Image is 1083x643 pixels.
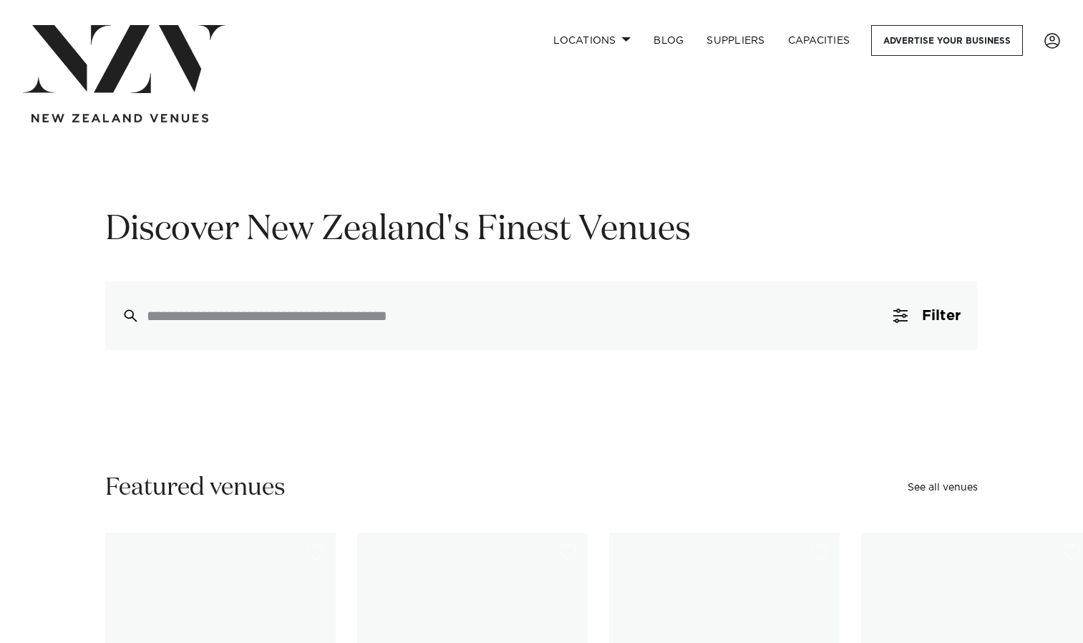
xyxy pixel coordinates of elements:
[105,208,978,253] h1: Discover New Zealand's Finest Venues
[908,483,978,493] a: See all venues
[871,25,1023,56] a: Advertise your business
[105,472,286,504] h2: Featured venues
[876,281,978,350] button: Filter
[777,25,862,56] a: Capacities
[695,25,776,56] a: SUPPLIERS
[23,25,225,93] img: nzv-logo.png
[642,25,695,56] a: BLOG
[542,25,642,56] a: Locations
[31,114,208,123] img: new-zealand-venues-text.png
[922,309,961,323] span: Filter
